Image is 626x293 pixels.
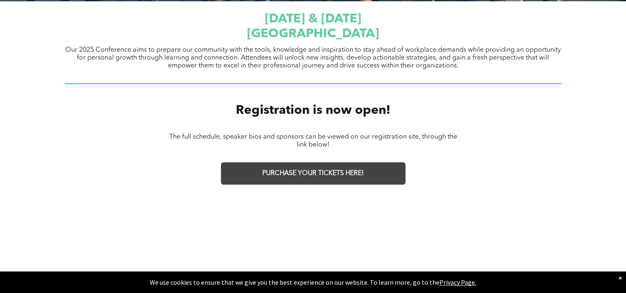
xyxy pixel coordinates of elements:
span: Registration is now open! [236,104,391,117]
span: PURCHASE YOUR TICKETS HERE! [262,170,364,178]
a: PURCHASE YOUR TICKETS HERE! [221,162,405,185]
span: Our 2025 Conference aims to prepare our community with the tools, knowledge and inspiration to st... [65,47,561,69]
div: Dismiss notification [619,274,622,282]
a: Privacy Page. [439,278,476,286]
span: [DATE] & [DATE] [265,13,361,25]
span: [GEOGRAPHIC_DATA] [247,28,379,40]
span: The full schedule, speaker bios and sponsors can be viewed on our registration site, through the ... [169,134,457,148]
